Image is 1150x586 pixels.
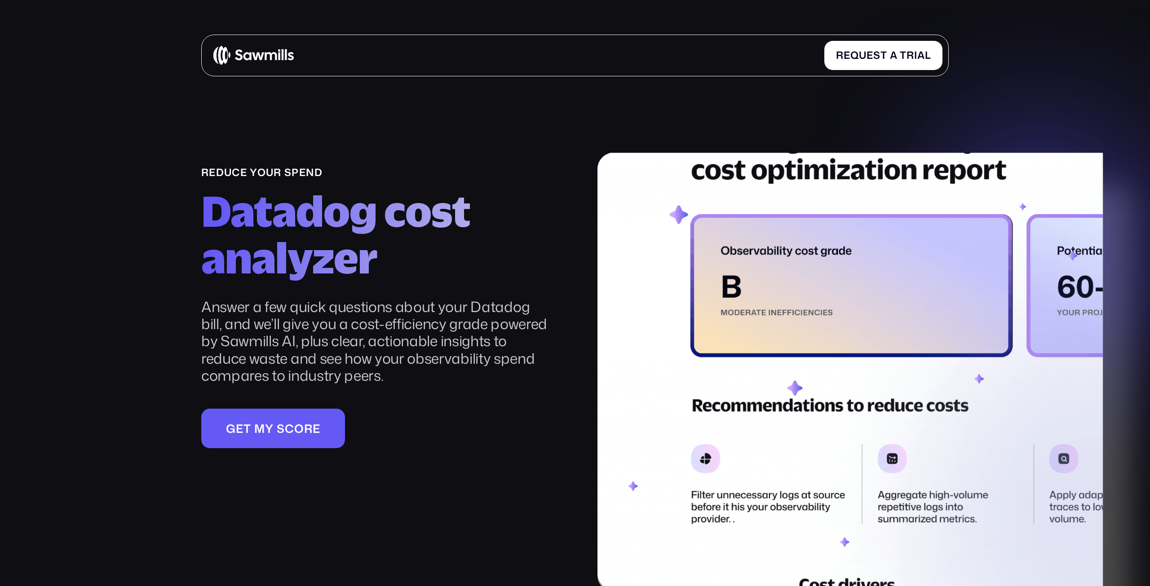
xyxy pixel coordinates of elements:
[917,49,925,62] span: a
[254,422,265,436] span: m
[914,49,917,62] span: i
[824,41,942,70] a: Requestatrial
[236,422,243,436] span: e
[265,422,274,436] span: y
[907,49,914,62] span: r
[925,49,931,62] span: l
[844,49,850,62] span: e
[201,167,553,179] div: reduce your spend
[900,49,907,62] span: t
[867,49,873,62] span: e
[201,187,553,281] h2: Datadog cost analyzer
[890,49,898,62] span: a
[243,422,251,436] span: t
[201,298,553,384] p: Answer a few quick questions about your Datadog bill, and we’ll give you a cost-efficiency grade ...
[836,49,844,62] span: R
[294,422,304,436] span: o
[277,422,285,436] span: s
[285,422,294,436] span: c
[226,422,236,436] span: G
[859,49,867,62] span: u
[850,49,859,62] span: q
[304,422,313,436] span: r
[880,49,887,62] span: t
[201,409,345,448] a: Getmyscore
[873,49,880,62] span: s
[313,422,320,436] span: e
